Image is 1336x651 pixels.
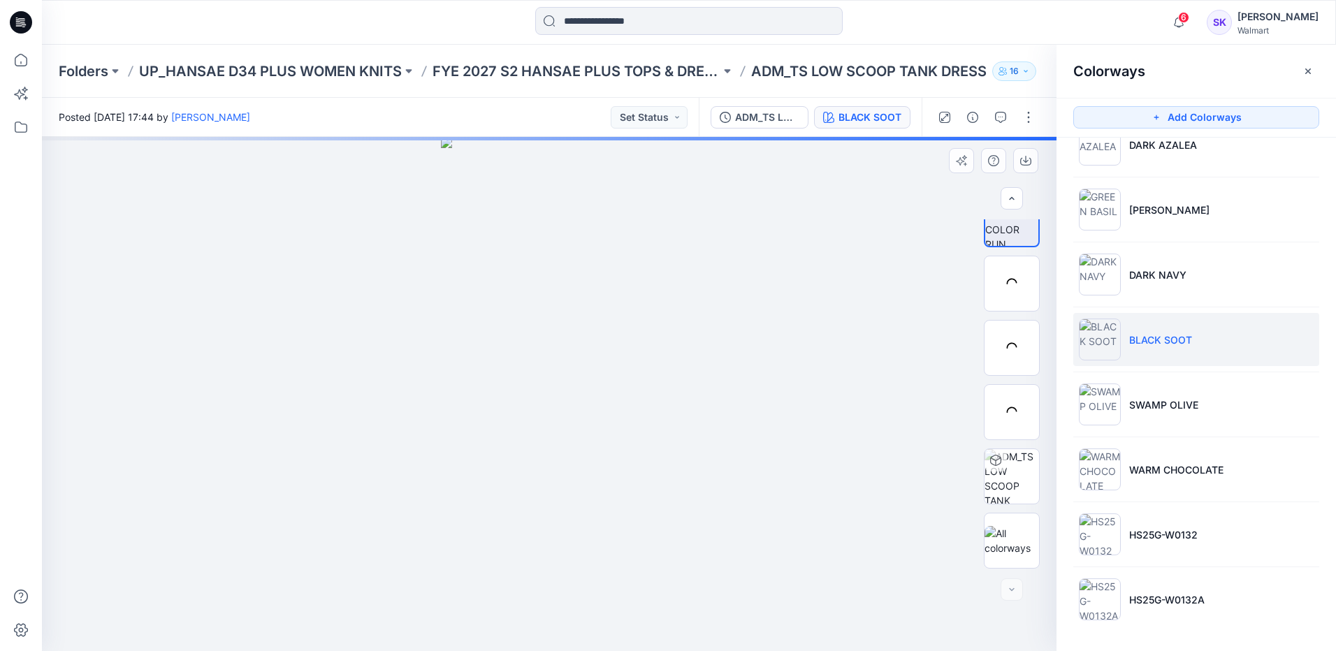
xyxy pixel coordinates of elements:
img: DARK AZALEA [1079,124,1121,166]
p: ADM_TS LOW SCOOP TANK DRESS [751,61,987,81]
div: Walmart [1237,25,1319,36]
div: BLACK SOOT [838,110,901,125]
img: GREEN BASIL [1079,189,1121,231]
p: HS25G-W0132A [1129,592,1205,607]
p: WARM CHOCOLATE [1129,462,1224,477]
img: DARK NAVY [1079,254,1121,295]
p: 16 [1010,64,1019,79]
img: HS25G-W0132 [1079,513,1121,555]
p: HS25G-W0132 [1129,527,1198,542]
a: Folders [59,61,108,81]
img: WARM CHOCOLATE [1079,448,1121,490]
p: DARK NAVY [1129,268,1186,282]
a: [PERSON_NAME] [171,111,250,123]
a: UP_HANSAE D34 PLUS WOMEN KNITS [139,61,402,81]
span: Posted [DATE] 17:44 by [59,110,250,124]
p: DARK AZALEA [1129,138,1197,152]
div: ADM_TS LOW SCOOP TANK DRESS [735,110,799,125]
p: SWAMP OLIVE [1129,397,1198,412]
img: BLACK SOOT [1079,319,1121,360]
a: FYE 2027 S2 HANSAE PLUS TOPS & DRESSES [433,61,720,81]
button: 16 [992,61,1036,81]
button: Details [961,106,984,129]
img: ADM_TS LOW SCOOP TANK DRESS BLACK SOOT [985,449,1039,504]
img: SWAMP OLIVE [1079,383,1121,425]
div: SK [1207,10,1232,35]
button: BLACK SOOT [814,106,910,129]
button: Add Colorways [1073,106,1319,129]
h2: Colorways [1073,63,1145,80]
p: [PERSON_NAME] [1129,203,1210,217]
img: HS25G-W0132A [1079,578,1121,620]
img: All colorways [985,526,1039,555]
p: BLACK SOOT [1129,332,1192,347]
span: 6 [1178,12,1189,23]
button: ADM_TS LOW SCOOP TANK DRESS [711,106,808,129]
img: 3/4 PNG Ghost COLOR RUN [985,193,1038,246]
img: eyJhbGciOiJIUzI1NiIsImtpZCI6IjAiLCJzbHQiOiJzZXMiLCJ0eXAiOiJKV1QifQ.eyJkYXRhIjp7InR5cGUiOiJzdG9yYW... [441,137,658,651]
div: [PERSON_NAME] [1237,8,1319,25]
